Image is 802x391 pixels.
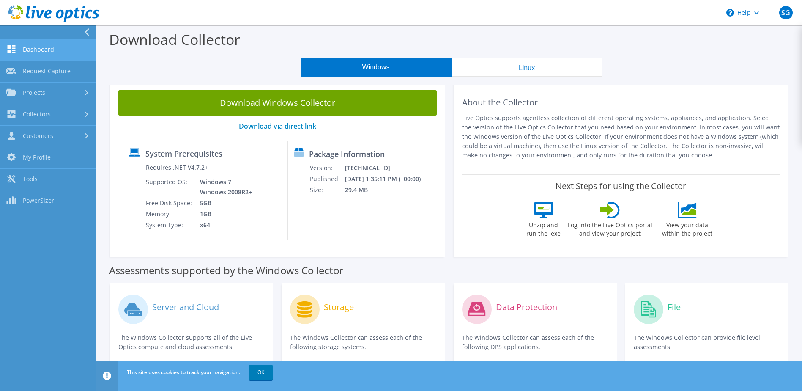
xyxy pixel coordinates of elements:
p: The Windows Collector can assess each of the following DPS applications. [462,333,608,352]
label: Download Collector [109,30,240,49]
td: Free Disk Space: [145,198,194,209]
a: Download via direct link [239,121,316,131]
td: Supported OS: [145,176,194,198]
td: [TECHNICAL_ID] [345,162,432,173]
label: File [668,303,681,311]
p: The Windows Collector can provide file level assessments. [634,333,780,352]
td: Memory: [145,209,194,220]
h2: About the Collector [462,97,780,107]
td: System Type: [145,220,194,231]
label: Log into the Live Optics portal and view your project [567,218,653,238]
span: SG [779,6,793,19]
label: Assessments supported by the Windows Collector [109,266,343,275]
p: The Windows Collector supports all of the Live Optics compute and cloud assessments. [118,333,265,352]
td: x64 [194,220,254,231]
label: Storage [324,303,354,311]
label: View your data within the project [657,218,718,238]
p: Live Optics supports agentless collection of different operating systems, appliances, and applica... [462,113,780,160]
td: 5GB [194,198,254,209]
label: System Prerequisites [145,149,222,158]
button: Windows [301,58,452,77]
label: Data Protection [496,303,557,311]
label: Unzip and run the .exe [524,218,563,238]
td: 29.4 MB [345,184,432,195]
a: OK [249,365,273,380]
svg: \n [726,9,734,17]
td: Size: [309,184,345,195]
p: The Windows Collector can assess each of the following storage systems. [290,333,436,352]
label: Server and Cloud [152,303,219,311]
td: 1GB [194,209,254,220]
td: Published: [309,173,345,184]
label: Requires .NET V4.7.2+ [146,163,208,172]
td: Version: [309,162,345,173]
label: Next Steps for using the Collector [556,181,686,191]
td: Windows 7+ Windows 2008R2+ [194,176,254,198]
label: Package Information [309,150,385,158]
td: [DATE] 1:35:11 PM (+00:00) [345,173,432,184]
span: This site uses cookies to track your navigation. [127,369,240,376]
button: Linux [452,58,602,77]
a: Download Windows Collector [118,90,437,116]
